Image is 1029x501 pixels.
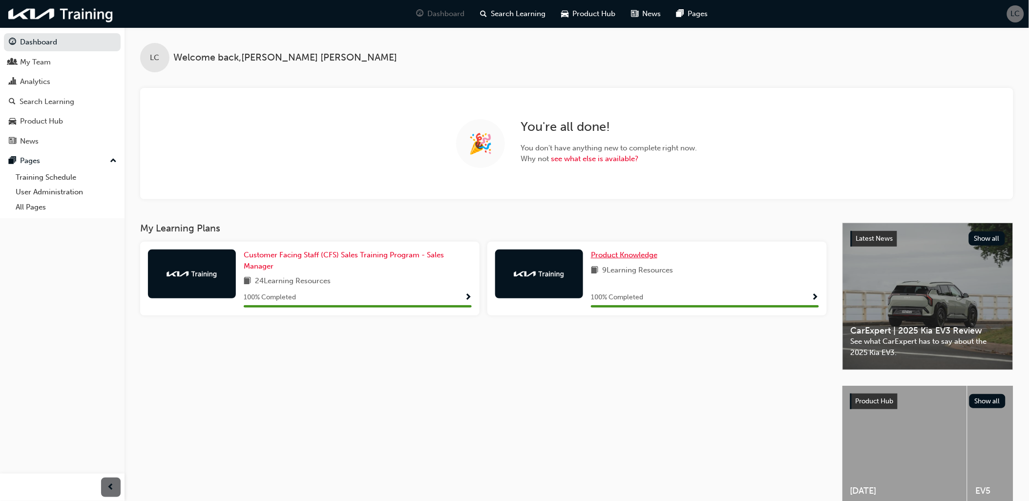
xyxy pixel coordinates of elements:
[468,138,493,149] span: 🎉
[12,185,121,200] a: User Administration
[969,394,1006,408] button: Show all
[856,234,893,243] span: Latest News
[9,98,16,106] span: search-icon
[9,58,16,67] span: people-icon
[417,8,424,20] span: guage-icon
[9,157,16,166] span: pages-icon
[20,116,63,127] div: Product Hub
[551,154,638,163] a: see what else is available?
[107,481,115,494] span: prev-icon
[573,8,616,20] span: Product Hub
[856,397,894,405] span: Product Hub
[173,52,397,63] span: Welcome back , [PERSON_NAME] [PERSON_NAME]
[1011,8,1020,20] span: LC
[20,57,51,68] div: My Team
[20,96,74,107] div: Search Learning
[851,336,1005,358] span: See what CarExpert has to say about the 2025 Kia EV3.
[244,250,444,271] span: Customer Facing Staff (CFS) Sales Training Program - Sales Manager
[643,8,661,20] span: News
[851,231,1005,247] a: Latest NewsShow all
[244,292,296,303] span: 100 % Completed
[677,8,684,20] span: pages-icon
[842,223,1013,370] a: Latest NewsShow allCarExpert | 2025 Kia EV3 ReviewSee what CarExpert has to say about the 2025 Ki...
[688,8,708,20] span: Pages
[1007,5,1024,22] button: LC
[9,137,16,146] span: news-icon
[165,269,219,279] img: kia-training
[812,292,819,304] button: Show Progress
[4,152,121,170] button: Pages
[20,136,39,147] div: News
[4,93,121,111] a: Search Learning
[4,112,121,130] a: Product Hub
[4,33,121,51] a: Dashboard
[244,250,472,271] a: Customer Facing Staff (CFS) Sales Training Program - Sales Manager
[4,73,121,91] a: Analytics
[409,4,473,24] a: guage-iconDashboard
[4,53,121,71] a: My Team
[4,132,121,150] a: News
[244,275,251,288] span: book-icon
[4,31,121,152] button: DashboardMy TeamAnalyticsSearch LearningProduct HubNews
[669,4,716,24] a: pages-iconPages
[12,200,121,215] a: All Pages
[9,38,16,47] span: guage-icon
[602,265,673,277] span: 9 Learning Resources
[20,155,40,167] div: Pages
[481,8,487,20] span: search-icon
[9,117,16,126] span: car-icon
[631,8,639,20] span: news-icon
[850,485,959,497] span: [DATE]
[521,143,697,154] span: You don't have anything new to complete right now.
[512,269,566,279] img: kia-training
[624,4,669,24] a: news-iconNews
[473,4,554,24] a: search-iconSearch Learning
[464,293,472,302] span: Show Progress
[140,223,827,234] h3: My Learning Plans
[521,153,697,165] span: Why not
[554,4,624,24] a: car-iconProduct Hub
[428,8,465,20] span: Dashboard
[591,265,598,277] span: book-icon
[851,325,1005,336] span: CarExpert | 2025 Kia EV3 Review
[255,275,331,288] span: 24 Learning Resources
[562,8,569,20] span: car-icon
[969,231,1006,246] button: Show all
[464,292,472,304] button: Show Progress
[20,76,50,87] div: Analytics
[12,170,121,185] a: Training Schedule
[491,8,546,20] span: Search Learning
[9,78,16,86] span: chart-icon
[521,119,697,135] h2: You're all done!
[150,52,160,63] span: LC
[110,155,117,167] span: up-icon
[591,292,643,303] span: 100 % Completed
[5,4,117,24] img: kia-training
[812,293,819,302] span: Show Progress
[591,250,657,259] span: Product Knowledge
[850,394,1006,409] a: Product HubShow all
[591,250,661,261] a: Product Knowledge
